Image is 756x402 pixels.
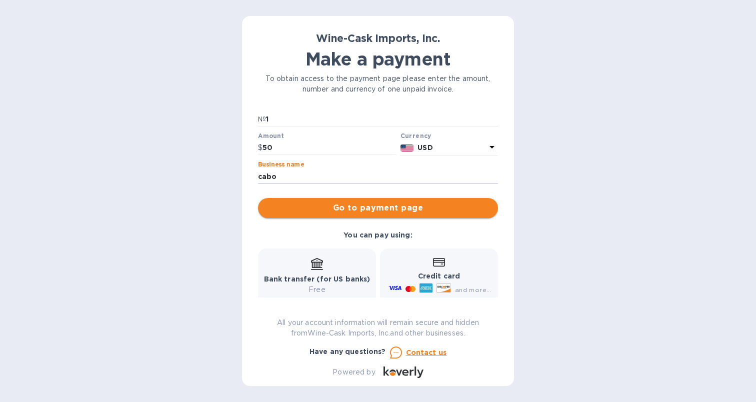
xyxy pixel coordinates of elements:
span: Go to payment page [266,202,490,214]
h1: Make a payment [258,48,498,69]
input: Enter business name [258,169,498,184]
label: Business name [258,162,304,168]
img: USD [400,144,414,151]
label: Amount [258,133,283,139]
input: 0.00 [262,140,396,155]
input: Enter bill number [266,111,498,126]
p: № [258,114,266,124]
b: Credit card [418,272,460,280]
p: Powered by [332,367,375,377]
b: Wine-Cask Imports, Inc. [316,32,440,44]
b: USD [417,143,432,151]
p: $ [258,142,262,153]
b: Currency [400,132,431,139]
p: To obtain access to the payment page please enter the amount, number and currency of one unpaid i... [258,73,498,94]
b: Have any questions? [309,347,386,355]
p: All your account information will remain secure and hidden from Wine-Cask Imports, Inc. and other... [258,317,498,338]
button: Go to payment page [258,198,498,218]
span: and more... [455,286,491,293]
p: Free [264,284,370,295]
u: Contact us [406,348,447,356]
b: You can pay using: [343,231,412,239]
b: Bank transfer (for US banks) [264,275,370,283]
